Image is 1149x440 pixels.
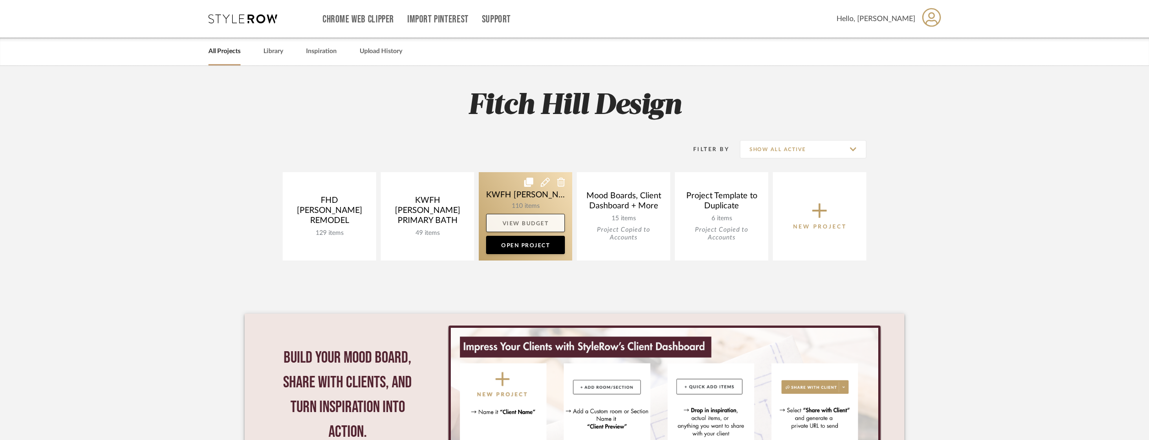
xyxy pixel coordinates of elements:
div: Project Copied to Accounts [584,226,663,242]
a: Chrome Web Clipper [323,16,394,23]
div: Project Template to Duplicate [682,191,761,215]
a: View Budget [486,214,565,232]
a: Inspiration [306,45,337,58]
a: Upload History [360,45,402,58]
p: New Project [793,222,847,231]
button: New Project [773,172,866,261]
a: Import Pinterest [407,16,469,23]
div: KWFH [PERSON_NAME] PRIMARY BATH [388,196,467,229]
div: 49 items [388,229,467,237]
a: Support [482,16,511,23]
div: FHD [PERSON_NAME] REMODEL [290,196,369,229]
h2: Fitch Hill Design [245,89,904,123]
div: 15 items [584,215,663,223]
a: All Projects [208,45,241,58]
div: Project Copied to Accounts [682,226,761,242]
a: Library [263,45,283,58]
div: Filter By [681,145,729,154]
span: Hello, [PERSON_NAME] [837,13,915,24]
div: 129 items [290,229,369,237]
div: Mood Boards, Client Dashboard + More [584,191,663,215]
a: Open Project [486,236,565,254]
div: 6 items [682,215,761,223]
